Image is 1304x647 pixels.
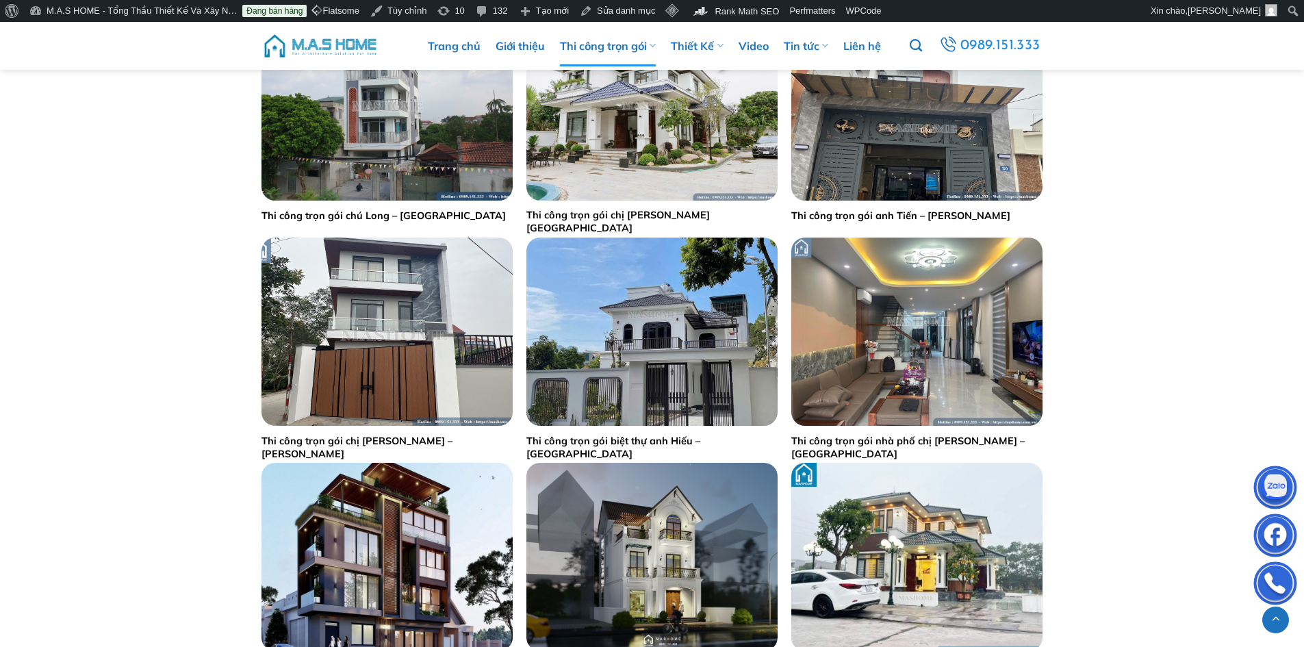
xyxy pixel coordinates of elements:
img: Thi công trọn gói anh Tiến - Gia Lâm | MasHome [791,12,1043,200]
img: Thi công trọn gói chị Lý - Hưng Yên | MasHome [526,12,778,200]
a: 0989.151.333 [936,34,1044,59]
img: Thi công trọn gói biệt thự anh Hiếu - Hoà Bình | MasHome [526,238,778,426]
img: M.A.S HOME – Tổng Thầu Thiết Kế Và Xây Nhà Trọn Gói [262,25,379,66]
img: Thi công trọn gói chú Long - Đông Mỹ | MasHome [261,12,513,200]
a: Thi công trọn gói [560,25,656,66]
span: [PERSON_NAME] [1188,5,1261,16]
span: 0989.151.333 [959,34,1041,58]
a: Thi công trọn gói anh Tiến – [PERSON_NAME] [791,210,1010,223]
img: Facebook [1255,517,1296,558]
img: Zalo [1255,469,1296,510]
img: Thi công trọn gói nhà phố chị Vân - Xuân Mai - MasHome [791,238,1043,426]
a: Trang chủ [428,25,481,66]
a: Tìm kiếm [910,31,922,60]
a: Thi công trọn gói chị [PERSON_NAME][GEOGRAPHIC_DATA] [526,209,778,234]
span: Rank Math SEO [715,6,779,16]
a: Lên đầu trang [1262,607,1289,633]
a: Thi công trọn gói biệt thự anh Hiếu – [GEOGRAPHIC_DATA] [526,435,778,460]
a: Đang bán hàng [242,5,307,17]
a: Thi công trọn gói nhà phố chị [PERSON_NAME] – [GEOGRAPHIC_DATA] [791,435,1043,460]
a: Thi công trọn gói chú Long – [GEOGRAPHIC_DATA] [261,210,506,223]
a: Liên hệ [843,25,881,66]
img: Thi công trọn gói chị Hà - Chương Mỹ | MasHome [261,238,513,426]
a: Giới thiệu [496,25,545,66]
img: Phone [1255,565,1296,606]
a: Thiết Kế [671,25,723,66]
a: Thi công trọn gói chị [PERSON_NAME] – [PERSON_NAME] [261,435,513,460]
a: Tin tức [784,25,828,66]
a: Video [739,25,769,66]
